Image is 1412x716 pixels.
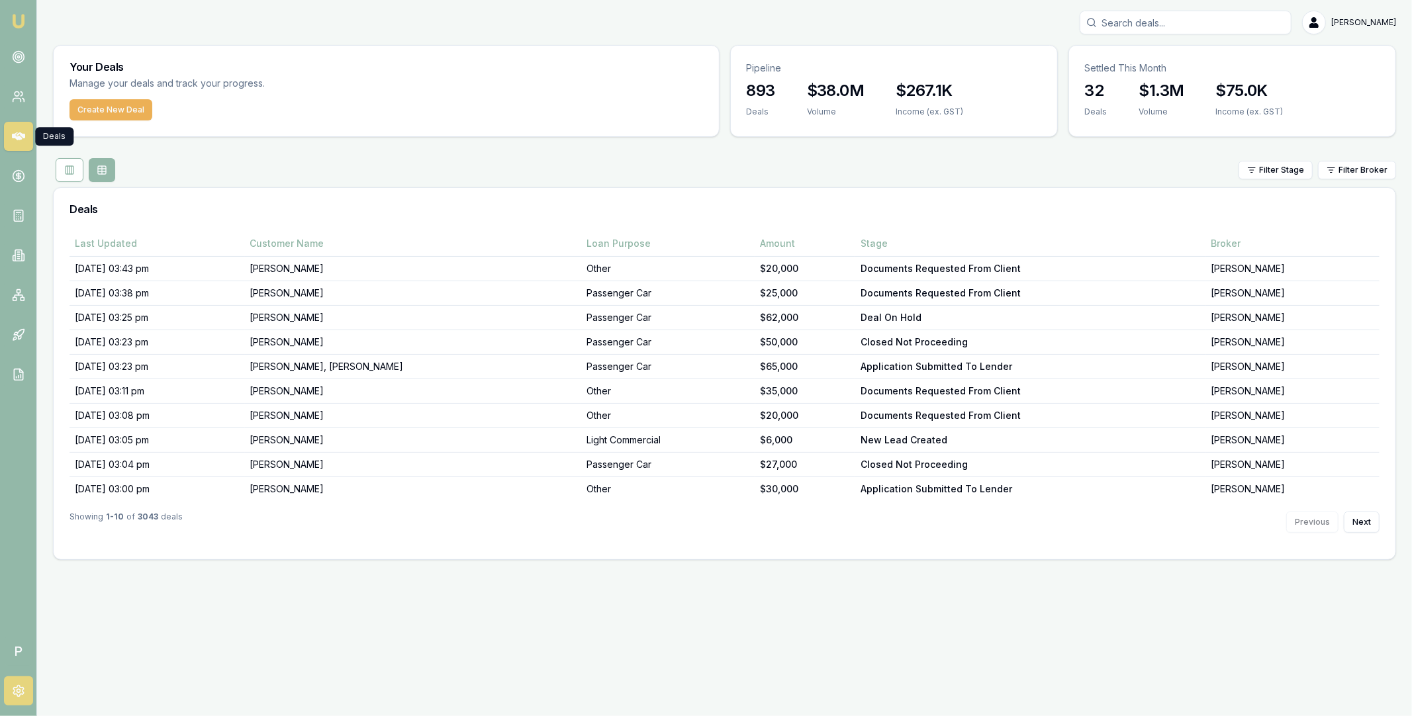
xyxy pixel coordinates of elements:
div: Broker [1211,237,1374,250]
div: $65,000 [761,360,851,373]
div: Application Submitted To Lender [861,482,1200,496]
span: Filter Broker [1339,165,1388,175]
div: $20,000 [761,409,851,422]
button: Filter Stage [1239,161,1313,179]
td: [PERSON_NAME] [1205,379,1380,404]
td: [DATE] 03:05 pm [70,428,245,453]
h3: $75.0K [1216,80,1284,101]
div: Customer Name [250,237,577,250]
td: [PERSON_NAME] [1205,281,1380,306]
td: [PERSON_NAME] [245,281,582,306]
td: Other [581,477,755,502]
span: P [4,637,33,666]
div: Documents Requested From Client [861,287,1200,300]
div: Documents Requested From Client [861,262,1200,275]
strong: 1 - 10 [106,512,124,533]
div: Closed Not Proceeding [861,336,1200,349]
td: Other [581,379,755,404]
div: Income (ex. GST) [1216,107,1284,117]
td: [DATE] 03:38 pm [70,281,245,306]
div: Deals [747,107,775,117]
td: [PERSON_NAME] [245,404,582,428]
h3: $267.1K [896,80,963,101]
td: [DATE] 03:04 pm [70,453,245,477]
strong: 3043 [138,512,158,533]
div: Deals [1085,107,1107,117]
div: Documents Requested From Client [861,384,1200,398]
div: Last Updated [75,237,240,250]
h3: Deals [70,204,1380,214]
td: [DATE] 03:11 pm [70,379,245,404]
div: Volume [1139,107,1184,117]
td: [PERSON_NAME] [245,453,582,477]
td: Passenger Car [581,306,755,330]
td: [DATE] 03:23 pm [70,355,245,379]
td: [PERSON_NAME] [1205,428,1380,453]
h3: $1.3M [1139,80,1184,101]
button: Next [1344,512,1380,533]
h3: 893 [747,80,775,101]
div: Amount [761,237,851,250]
td: [PERSON_NAME] [1205,404,1380,428]
span: Filter Stage [1259,165,1304,175]
div: $25,000 [761,287,851,300]
div: Closed Not Proceeding [861,458,1200,471]
td: [DATE] 03:23 pm [70,330,245,355]
td: [PERSON_NAME] [1205,477,1380,502]
div: Deal On Hold [861,311,1200,324]
td: [PERSON_NAME] [1205,355,1380,379]
div: Deals [35,127,73,146]
div: New Lead Created [861,433,1200,447]
h3: $38.0M [807,80,864,101]
td: Passenger Car [581,330,755,355]
div: Application Submitted To Lender [861,360,1200,373]
p: Manage your deals and track your progress. [70,76,408,91]
p: Pipeline [747,62,1041,75]
div: Income (ex. GST) [896,107,963,117]
td: [PERSON_NAME] [245,477,582,502]
img: emu-icon-u.png [11,13,26,29]
div: $30,000 [761,482,851,496]
p: Settled This Month [1085,62,1380,75]
td: Light Commercial [581,428,755,453]
input: Search deals [1080,11,1292,34]
td: Passenger Car [581,453,755,477]
td: [PERSON_NAME] [245,428,582,453]
td: Other [581,404,755,428]
td: [DATE] 03:08 pm [70,404,245,428]
div: Volume [807,107,864,117]
div: $6,000 [761,433,851,447]
div: Documents Requested From Client [861,409,1200,422]
span: [PERSON_NAME] [1331,17,1396,28]
td: [PERSON_NAME] [245,306,582,330]
h3: Your Deals [70,62,703,72]
td: [PERSON_NAME] [245,257,582,281]
td: Passenger Car [581,281,755,306]
td: [PERSON_NAME] [1205,330,1380,355]
td: [DATE] 03:43 pm [70,257,245,281]
button: Filter Broker [1318,161,1396,179]
div: $50,000 [761,336,851,349]
h3: 32 [1085,80,1107,101]
td: [PERSON_NAME] [1205,257,1380,281]
div: $27,000 [761,458,851,471]
div: $62,000 [761,311,851,324]
td: [PERSON_NAME], [PERSON_NAME] [245,355,582,379]
div: Loan Purpose [587,237,749,250]
td: [PERSON_NAME] [1205,453,1380,477]
div: $35,000 [761,384,851,398]
td: Other [581,257,755,281]
div: Stage [861,237,1200,250]
td: Passenger Car [581,355,755,379]
div: $20,000 [761,262,851,275]
div: Showing of deals [70,512,183,533]
button: Create New Deal [70,99,152,120]
td: [DATE] 03:25 pm [70,306,245,330]
td: [PERSON_NAME] [1205,306,1380,330]
td: [DATE] 03:00 pm [70,477,245,502]
td: [PERSON_NAME] [245,330,582,355]
td: [PERSON_NAME] [245,379,582,404]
